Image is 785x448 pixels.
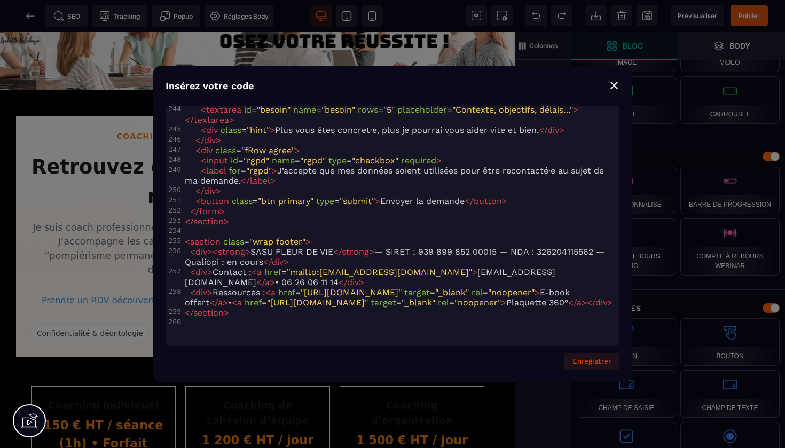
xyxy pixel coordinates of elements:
[271,287,276,297] span: a
[383,105,395,115] span: "5"
[488,287,535,297] span: "noopener"
[185,237,311,247] span: =
[185,247,607,267] span: SASU FLEUR DE VIE — SIRET : 939 899 852 00015 — NDA : 326204115562 — Qualiopi : en cours
[166,216,183,224] div: 253
[229,166,241,176] span: for
[272,155,295,166] span: name
[369,247,374,257] span: >
[207,267,213,277] span: >
[535,287,540,297] span: >
[371,297,396,308] span: target
[185,166,607,186] span: = J’accepte que mes données soient utilisées pour être recontacté·e au sujet de ma demande.
[267,297,368,308] span: "[URL][DOMAIN_NAME]"
[438,297,449,308] span: rel
[401,155,436,166] span: required
[339,277,347,287] span: </
[402,297,435,308] span: "_blank"
[185,287,613,308] span: Ressources : = = = E-book offert • = = = Plaquette 360°
[206,166,226,176] span: label
[342,247,369,257] span: strong
[502,196,507,206] span: >
[166,145,183,153] div: 247
[190,287,195,297] span: <
[209,297,218,308] span: </
[224,216,229,226] span: >
[221,125,241,135] span: class
[582,297,595,308] span: ></
[265,287,271,297] span: <
[256,277,265,287] span: </
[231,155,238,166] span: id
[501,297,506,308] span: >
[245,297,262,308] span: href
[166,287,183,295] div: 258
[559,125,564,135] span: >
[472,287,483,297] span: rel
[245,247,250,257] span: >
[270,125,275,135] span: >
[352,366,472,396] h3: Coaching d’organisation
[166,206,183,214] div: 252
[207,287,213,297] span: >
[215,145,236,155] span: class
[218,247,245,257] span: strong
[241,176,250,186] span: </
[352,399,472,418] div: 1 500 € HT / jour
[201,166,206,176] span: <
[436,155,442,166] span: >
[263,257,272,267] span: </
[166,318,183,326] div: 260
[195,267,207,277] span: div
[206,155,228,166] span: input
[218,297,223,308] span: a
[328,155,347,166] span: type
[397,105,447,115] span: placeholder
[185,125,564,135] span: = Plus vous êtes concret·e, plus je pourrai vous aider vite et bien.
[404,287,430,297] span: target
[216,186,221,196] span: >
[185,216,193,226] span: </
[43,366,163,381] h3: Coaching individuel
[293,105,316,115] span: name
[190,237,221,247] span: section
[166,125,183,133] div: 245
[166,186,183,194] div: 250
[472,267,477,277] span: >
[204,186,216,196] span: div
[270,277,275,287] span: >
[166,237,183,245] div: 255
[166,155,183,163] div: 248
[166,196,183,204] div: 251
[264,267,281,277] span: href
[195,247,207,257] span: div
[247,125,270,135] span: "hint"
[265,277,270,287] span: a
[272,166,277,176] span: >
[375,196,380,206] span: >
[166,226,183,234] div: 254
[190,267,195,277] span: <
[340,196,375,206] span: "submit"
[301,287,402,297] span: "[URL][DOMAIN_NAME]"
[211,255,403,282] a: Faire une demande d’accompagnement
[229,115,234,125] span: >
[31,99,484,111] div: Coaching individualisé – Cadres & équipes en santé
[185,105,578,125] span: = = = =
[257,105,291,115] span: "besoin"
[246,166,272,176] span: "rgpd"
[193,216,224,226] span: section
[31,255,203,282] a: Prendre un RDV découverte 30 min
[465,196,474,206] span: </
[154,292,248,310] span: Distanciel & présentiel
[223,237,244,247] span: class
[241,145,295,155] span: "fRow agree"
[609,77,619,92] div: ⨯
[194,115,229,125] span: textarea
[595,297,607,308] span: div
[216,135,221,145] span: >
[577,297,582,308] span: a
[347,277,359,287] span: div
[206,105,241,115] span: textarea
[166,166,183,174] div: 249
[185,308,193,318] span: </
